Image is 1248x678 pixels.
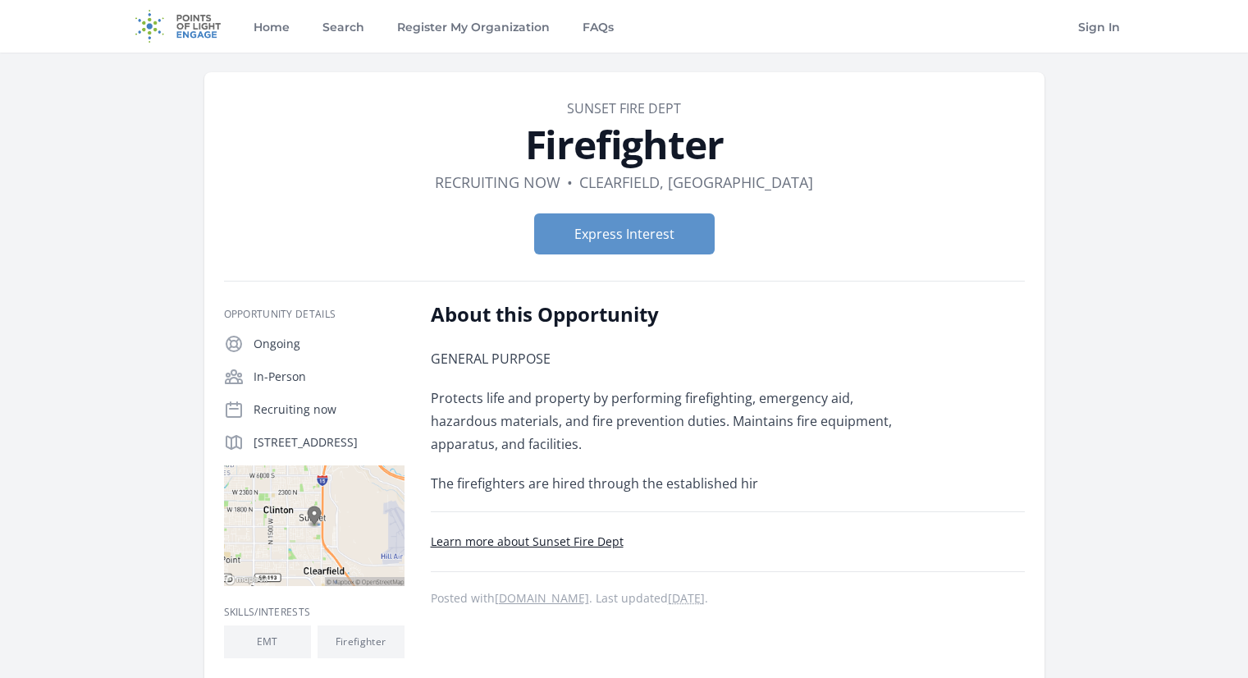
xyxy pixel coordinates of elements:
h3: Opportunity Details [224,308,405,321]
li: EMT [224,625,311,658]
h3: Skills/Interests [224,606,405,619]
p: [STREET_ADDRESS] [254,434,405,451]
p: Protects life and property by performing firefighting, emergency aid, hazardous materials, and fi... [431,387,911,456]
a: Learn more about Sunset Fire Dept [431,534,624,549]
p: Posted with . Last updated . [431,592,1025,605]
h2: About this Opportunity [431,301,911,328]
p: Recruiting now [254,401,405,418]
h1: Firefighter [224,125,1025,164]
abbr: Mon, Jan 30, 2023 5:13 AM [668,590,705,606]
dd: Clearfield, [GEOGRAPHIC_DATA] [579,171,813,194]
li: Firefighter [318,625,405,658]
div: GENERAL PURPOSE [431,347,911,495]
img: Map [224,465,405,586]
a: [DOMAIN_NAME] [495,590,589,606]
a: Sunset Fire Dept [567,99,681,117]
p: Ongoing [254,336,405,352]
dd: Recruiting now [435,171,560,194]
p: In-Person [254,369,405,385]
div: • [567,171,573,194]
button: Express Interest [534,213,715,254]
p: The firefighters are hired through the established hir [431,472,911,495]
